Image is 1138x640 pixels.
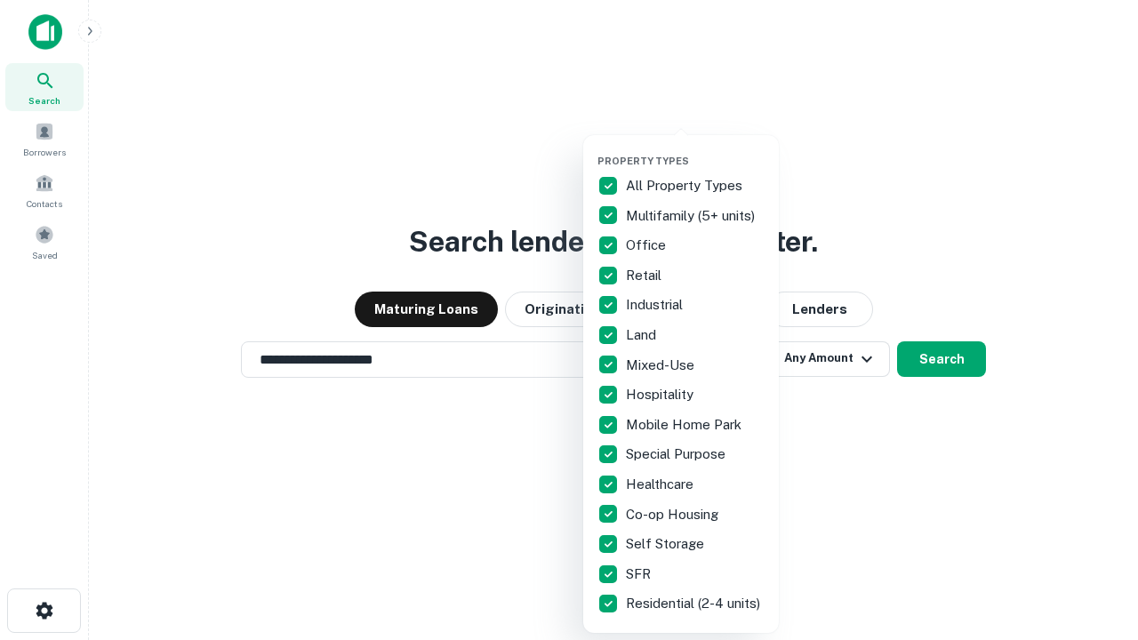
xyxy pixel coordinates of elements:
p: Industrial [626,294,686,316]
p: Mixed-Use [626,355,698,376]
p: Residential (2-4 units) [626,593,764,614]
p: Mobile Home Park [626,414,745,436]
p: Special Purpose [626,444,729,465]
p: Hospitality [626,384,697,405]
p: Self Storage [626,533,708,555]
iframe: Chat Widget [1049,498,1138,583]
span: Property Types [597,156,689,166]
p: Retail [626,265,665,286]
p: All Property Types [626,175,746,196]
p: Land [626,324,660,346]
p: Healthcare [626,474,697,495]
p: Co-op Housing [626,504,722,525]
p: Multifamily (5+ units) [626,205,758,227]
p: SFR [626,564,654,585]
p: Office [626,235,669,256]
